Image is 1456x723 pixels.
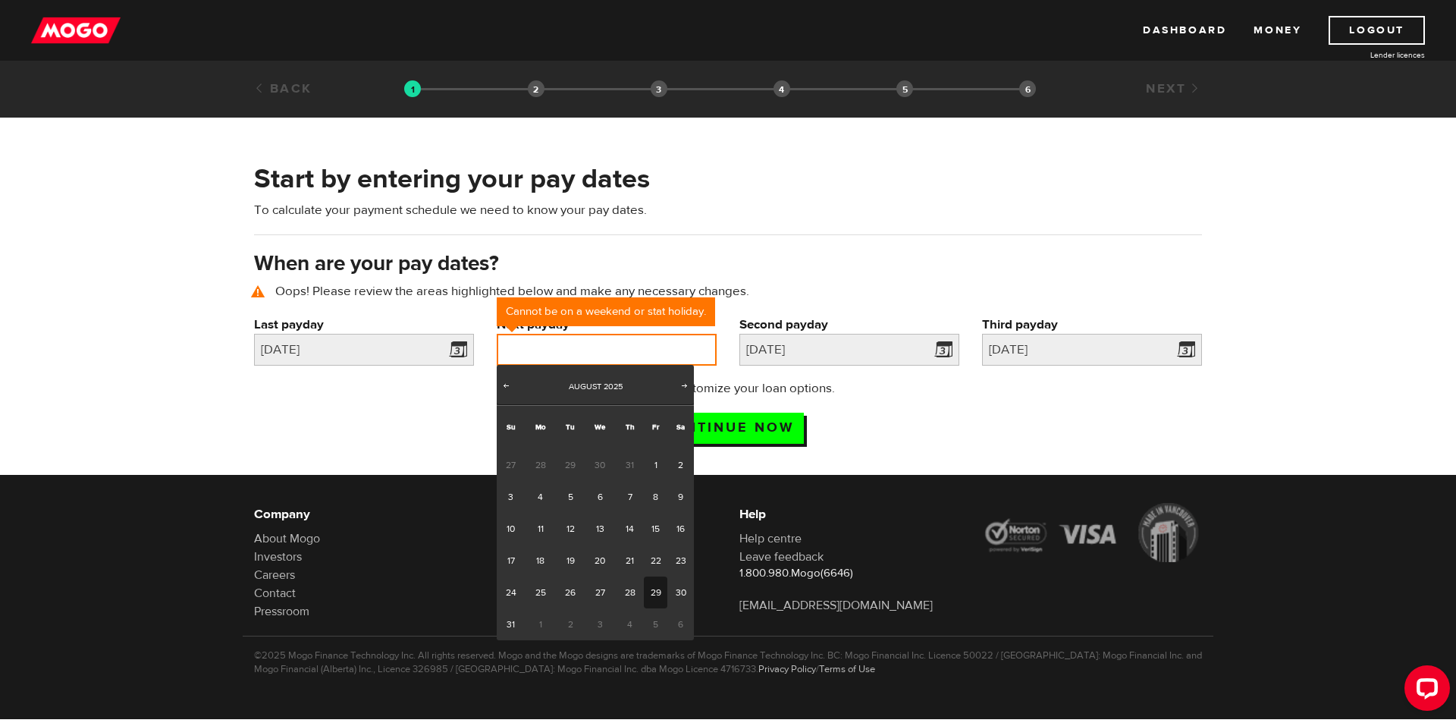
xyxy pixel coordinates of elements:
a: 1 [644,449,667,481]
span: 2 [556,608,584,640]
a: Contact [254,586,296,601]
iframe: LiveChat chat widget [1392,659,1456,723]
span: Saturday [676,422,685,432]
a: Leave feedback [739,549,824,564]
input: Continue now [652,413,804,444]
a: 21 [616,545,644,577]
p: Next up: Customize your loan options. [578,379,879,398]
p: To calculate your payment schedule we need to know your pay dates. [254,201,1202,219]
img: legal-icons-92a2ffecb4d32d839781d1b4e4802d7b.png [982,503,1202,562]
a: 29 [644,577,667,608]
span: 29 [556,449,584,481]
label: Second payday [739,316,959,334]
span: Monday [535,422,546,432]
a: Money [1254,16,1301,45]
img: transparent-188c492fd9eaac0f573672f40bb141c2.gif [404,80,421,97]
a: 28 [616,577,644,608]
a: 13 [585,513,616,545]
a: Investors [254,549,302,564]
a: Next [1146,80,1202,97]
a: Help centre [739,531,802,546]
span: 1 [525,608,556,640]
a: 5 [556,481,584,513]
h3: When are your pay dates? [254,252,1202,276]
a: 17 [497,545,525,577]
span: Prev [500,379,512,391]
label: Last payday [254,316,474,334]
a: 3 [497,481,525,513]
h2: Start by entering your pay dates [254,163,1202,195]
a: Terms of Use [819,663,875,675]
a: 15 [644,513,667,545]
a: 9 [667,481,694,513]
a: Careers [254,567,295,583]
a: Lender licences [1311,49,1425,61]
a: Dashboard [1143,16,1226,45]
a: Logout [1329,16,1425,45]
a: 30 [667,577,694,608]
span: 4 [616,608,644,640]
a: 16 [667,513,694,545]
a: 14 [616,513,644,545]
a: 11 [525,513,556,545]
h6: Help [739,505,959,523]
label: Third payday [982,316,1202,334]
p: ©2025 Mogo Finance Technology Inc. All rights reserved. Mogo and the Mogo designs are trademarks ... [254,649,1202,676]
span: Friday [652,422,659,432]
span: Sunday [507,422,516,432]
span: Thursday [626,422,635,432]
img: mogo_logo-11ee424be714fa7cbb0f0f49df9e16ec.png [31,16,121,45]
a: 26 [556,577,584,608]
h6: Company [254,505,474,523]
a: 8 [644,481,667,513]
div: Cannot be on a weekend or stat holiday. [497,297,715,326]
span: 3 [585,608,616,640]
span: Wednesday [595,422,605,432]
span: 28 [525,449,556,481]
span: 5 [644,608,667,640]
a: 7 [616,481,644,513]
span: 30 [585,449,616,481]
a: Privacy Policy [758,663,816,675]
p: 1.800.980.Mogo(6646) [739,566,959,581]
a: 4 [525,481,556,513]
a: 23 [667,545,694,577]
a: 2 [667,449,694,481]
a: 24 [497,577,525,608]
span: Next [679,379,691,391]
a: 20 [585,545,616,577]
a: 31 [497,608,525,640]
a: 27 [585,577,616,608]
a: 25 [525,577,556,608]
p: Oops! Please review the areas highlighted below and make any necessary changes. [254,282,1202,300]
span: 31 [616,449,644,481]
a: Prev [498,379,513,395]
span: Tuesday [566,422,575,432]
a: Back [254,80,312,97]
a: 10 [497,513,525,545]
span: August [569,381,601,392]
a: Pressroom [254,604,309,619]
a: About Mogo [254,531,320,546]
a: [EMAIL_ADDRESS][DOMAIN_NAME] [739,598,933,613]
span: 2025 [604,381,623,392]
a: 18 [525,545,556,577]
a: 19 [556,545,584,577]
span: 27 [497,449,525,481]
a: 22 [644,545,667,577]
span: 6 [667,608,694,640]
a: 6 [585,481,616,513]
a: Next [677,379,692,395]
a: 12 [556,513,584,545]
